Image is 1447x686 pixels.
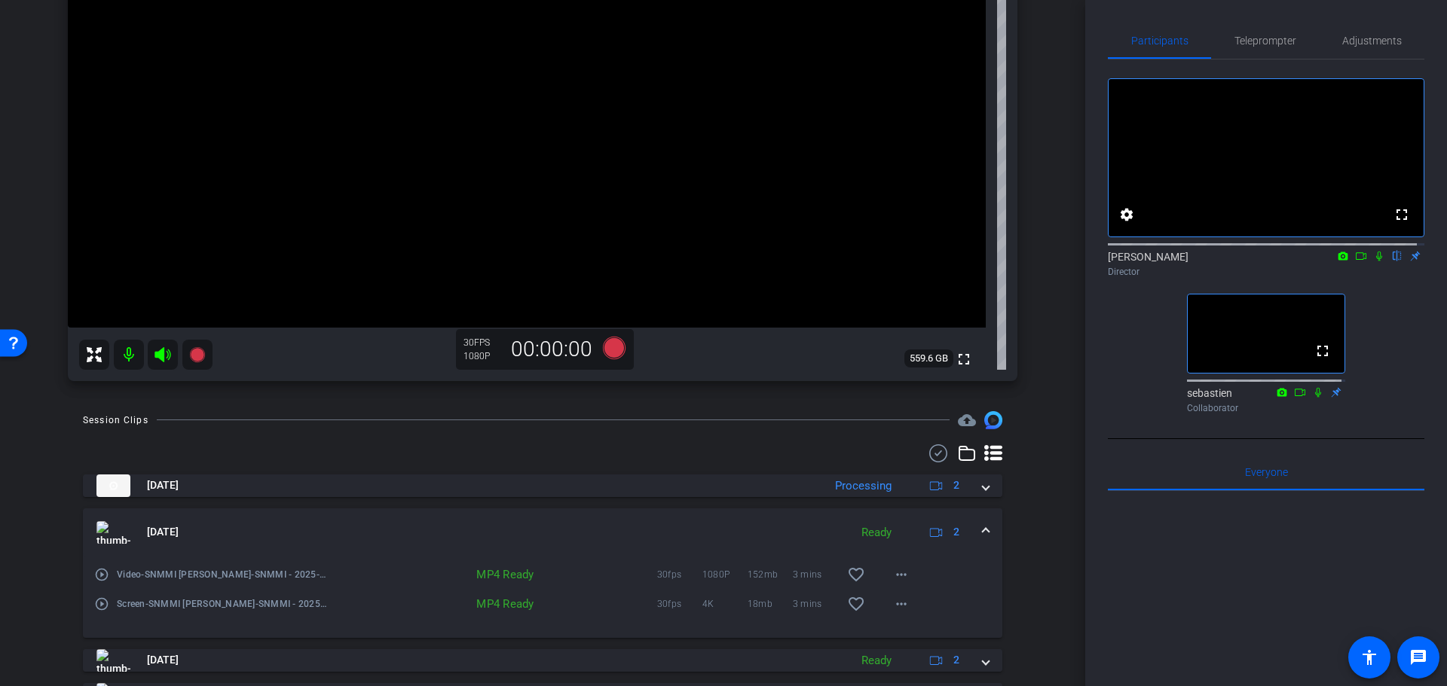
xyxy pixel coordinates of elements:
[96,649,130,672] img: thumb-nail
[463,337,501,349] div: 30
[83,474,1002,497] mat-expansion-panel-header: thumb-nail[DATE]Processing2
[904,349,953,367] span: 559.6 GB
[96,474,130,497] img: thumb-nail
[793,596,838,611] span: 3 mins
[892,566,910,584] mat-icon: more_horiz
[501,337,602,362] div: 00:00:00
[854,652,899,669] div: Ready
[1409,648,1427,666] mat-icon: message
[1131,35,1188,46] span: Participants
[1360,648,1378,666] mat-icon: accessibility
[1108,249,1424,279] div: [PERSON_NAME]
[442,596,541,611] div: MP4 Ready
[94,567,109,582] mat-icon: play_circle_outline
[96,521,130,544] img: thumb-nail
[1187,401,1345,415] div: Collaborator
[83,649,1002,672] mat-expansion-panel-header: thumb-nail[DATE]Ready2
[117,567,327,582] span: Video-SNMMI [PERSON_NAME]-SNMMI - 2025-Dr. [PERSON_NAME]-Chrome-2025-09-12-22-15-42-260-0
[147,524,179,540] span: [DATE]
[147,652,179,668] span: [DATE]
[83,508,1002,556] mat-expansion-panel-header: thumb-nail[DATE]Ready2
[1245,467,1288,477] span: Everyone
[1108,265,1424,279] div: Director
[147,477,179,493] span: [DATE]
[657,596,702,611] span: 30fps
[953,477,959,493] span: 2
[657,567,702,582] span: 30fps
[83,413,148,428] div: Session Clips
[702,596,748,611] span: 4K
[1342,35,1402,46] span: Adjustments
[847,566,865,584] mat-icon: favorite_border
[1388,248,1406,262] mat-icon: flip
[854,524,899,541] div: Ready
[748,567,793,582] span: 152mb
[955,350,973,368] mat-icon: fullscreen
[953,652,959,668] span: 2
[1393,206,1411,224] mat-icon: fullscreen
[958,411,976,429] span: Destinations for your clips
[702,567,748,582] span: 1080P
[117,596,327,611] span: Screen-SNMMI [PERSON_NAME]-SNMMI - 2025-Dr. [PERSON_NAME]-Chrome-2025-09-12-22-15-42-260-0
[94,596,109,611] mat-icon: play_circle_outline
[83,556,1002,638] div: thumb-nail[DATE]Ready2
[1187,386,1345,415] div: sebastien
[847,595,865,613] mat-icon: favorite_border
[984,411,1002,429] img: Session clips
[828,477,899,495] div: Processing
[1314,342,1332,360] mat-icon: fullscreen
[442,567,541,582] div: MP4 Ready
[793,567,838,582] span: 3 mins
[953,524,959,540] span: 2
[463,350,501,362] div: 1080P
[748,596,793,611] span: 18mb
[1234,35,1296,46] span: Teleprompter
[958,411,976,429] mat-icon: cloud_upload
[1118,206,1136,224] mat-icon: settings
[474,337,490,348] span: FPS
[892,595,910,613] mat-icon: more_horiz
